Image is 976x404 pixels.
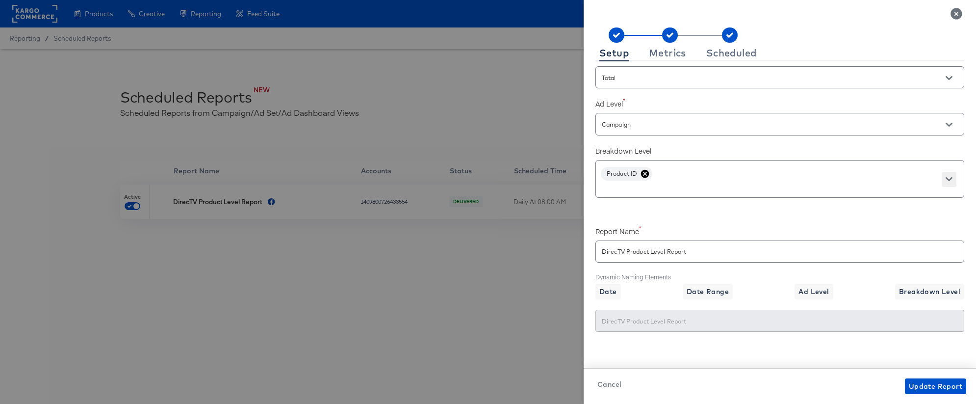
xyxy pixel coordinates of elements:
div: Scheduled [706,49,757,57]
button: Date Range [683,284,733,299]
div: Metrics [649,49,686,57]
button: Ad Level [795,284,833,299]
button: Cancel [593,378,625,391]
span: Cancel [597,378,621,391]
span: Update Report [909,380,962,393]
div: Product ID [601,167,652,181]
button: Open [942,117,956,132]
span: Ad Level [798,286,829,298]
button: Open [942,71,956,85]
button: Breakdown Level [895,284,964,299]
span: Date Range [687,286,729,298]
span: Breakdown Level [899,286,960,298]
span: Date [599,286,617,298]
span: Product ID [601,170,643,177]
label: Dynamic Naming Elements [595,273,964,281]
label: Breakdown Level [595,146,964,156]
button: Update Report [905,378,966,394]
label: Ad Level [595,99,964,108]
button: Date [595,284,621,299]
label: Report Name [595,226,964,236]
button: Open [942,172,956,187]
div: Setup [599,49,629,57]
